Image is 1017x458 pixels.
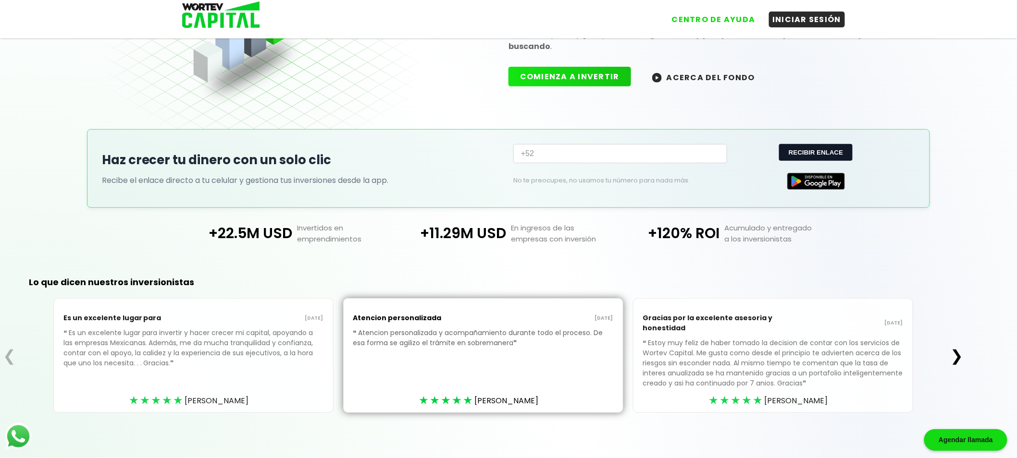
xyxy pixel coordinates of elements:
p: Es un excelente lugar para invertir y hacer crecer mi capital, apoyando a las empresas Mexicanas.... [63,328,323,383]
span: ❞ [803,378,808,388]
p: Acumulado y entregado a los inversionistas [719,222,829,244]
button: CENTRO DE AYUDA [668,12,759,27]
p: En ingresos de las empresas con inversión [506,222,615,244]
a: COMIENZA A INVERTIR [508,71,641,82]
strong: Regístrate hoy y empieza a formar parte del cambio que estás buscando [508,29,896,52]
p: No te preocupes, no usamos tu número para nada más. [513,176,712,185]
p: +22.5M USD [188,222,292,244]
div: ★★★★★ [419,393,474,408]
span: ❝ [643,338,648,348]
p: [DATE] [483,314,613,322]
button: RECIBIR ENLACE [779,144,853,161]
button: ❯ [947,346,966,365]
button: ACERCA DEL FONDO [641,67,767,87]
a: CENTRO DE AYUDA [658,4,759,27]
h2: Haz crecer tu dinero con un solo clic [102,151,504,169]
p: Es un excelente lugar para [63,308,194,328]
p: Atencion personalizada [353,308,484,328]
p: Gracias por la excelente asesoria y honestidad [643,308,773,338]
p: Recibe el enlace directo a tu celular y gestiona tus inversiones desde la app. [102,174,504,186]
p: Atencion personalizada y acompañamiento durante todo el proceso. De esa forma se agilizo el trámi... [353,328,613,362]
div: ★★★★★ [709,393,764,408]
span: ❞ [171,358,176,368]
p: +11.29M USD [402,222,506,244]
button: COMIENZA A INVERTIR [508,67,631,86]
span: ❞ [514,338,519,348]
p: Invertidos en emprendimientos [293,222,402,244]
span: [PERSON_NAME] [185,395,248,407]
img: logos_whatsapp-icon.242b2217.svg [5,423,32,450]
span: [PERSON_NAME] [474,395,538,407]
div: Agendar llamada [924,429,1007,451]
p: [DATE] [773,319,903,327]
a: INICIAR SESIÓN [759,4,845,27]
p: [DATE] [193,314,323,322]
span: ❝ [353,328,359,337]
p: +120% ROI [615,222,719,244]
button: INICIAR SESIÓN [769,12,845,27]
span: [PERSON_NAME] [764,395,828,407]
img: Google Play [787,173,845,190]
span: ❝ [63,328,69,337]
img: wortev-capital-acerca-del-fondo [652,73,662,83]
div: ★★★★★ [129,393,185,408]
p: Estoy muy feliz de haber tomado la decision de contar con los servicios de Wortev Capital. Me gus... [643,338,903,403]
